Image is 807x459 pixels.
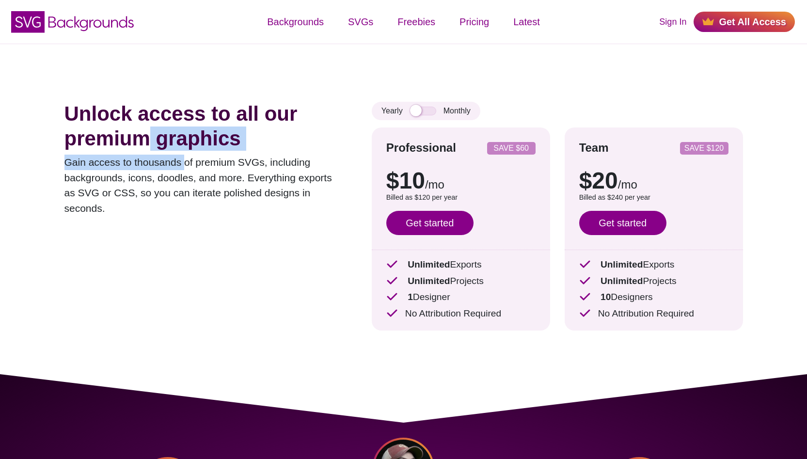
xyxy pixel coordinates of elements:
[425,178,444,191] span: /mo
[386,192,536,203] p: Billed as $120 per year
[491,144,532,152] p: SAVE $60
[618,178,637,191] span: /mo
[386,274,536,288] p: Projects
[501,7,552,36] a: Latest
[386,211,474,235] a: Get started
[694,12,795,32] a: Get All Access
[372,102,480,120] div: Yearly Monthly
[386,258,536,272] p: Exports
[579,141,609,154] strong: Team
[659,16,686,29] a: Sign In
[386,307,536,321] p: No Attribution Required
[579,258,728,272] p: Exports
[408,259,450,269] strong: Unlimited
[64,155,343,216] p: Gain access to thousands of premium SVGs, including backgrounds, icons, doodles, and more. Everyt...
[386,169,536,192] p: $10
[447,7,501,36] a: Pricing
[408,276,450,286] strong: Unlimited
[64,102,343,151] h1: Unlock access to all our premium graphics
[601,292,611,302] strong: 10
[601,276,643,286] strong: Unlimited
[386,141,456,154] strong: Professional
[336,7,385,36] a: SVGs
[386,290,536,304] p: Designer
[579,192,728,203] p: Billed as $240 per year
[579,290,728,304] p: Designers
[579,169,728,192] p: $20
[255,7,336,36] a: Backgrounds
[579,274,728,288] p: Projects
[601,259,643,269] strong: Unlimited
[579,211,666,235] a: Get started
[684,144,725,152] p: SAVE $120
[408,292,413,302] strong: 1
[579,307,728,321] p: No Attribution Required
[385,7,447,36] a: Freebies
